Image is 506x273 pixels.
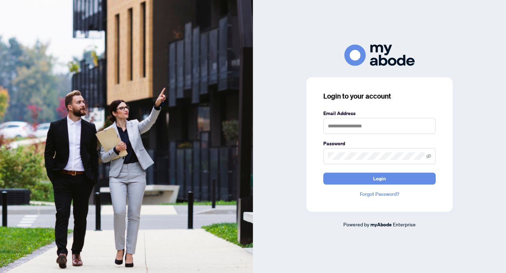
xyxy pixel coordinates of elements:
[373,173,386,184] span: Login
[323,173,436,185] button: Login
[323,91,436,101] h3: Login to your account
[370,221,392,228] a: myAbode
[393,221,416,227] span: Enterprise
[323,109,436,117] label: Email Address
[344,45,415,66] img: ma-logo
[343,221,369,227] span: Powered by
[426,154,431,159] span: eye-invisible
[323,140,436,147] label: Password
[323,190,436,198] a: Forgot Password?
